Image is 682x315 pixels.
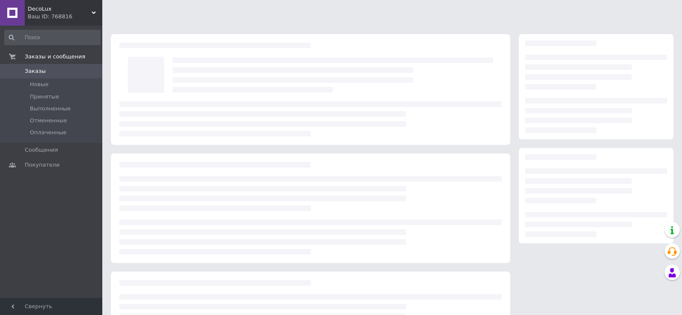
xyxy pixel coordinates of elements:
input: Поиск [4,30,101,45]
span: Оплаченные [30,129,66,136]
span: Покупатели [25,161,60,169]
div: Ваш ID: 768816 [28,13,102,20]
span: Отмененные [30,117,67,124]
span: Новые [30,81,49,88]
span: Выполненные [30,105,71,113]
span: Принятые [30,93,59,101]
span: DecoLux [28,5,92,13]
span: Заказы и сообщения [25,53,85,61]
span: Сообщения [25,146,58,154]
span: Заказы [25,67,46,75]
